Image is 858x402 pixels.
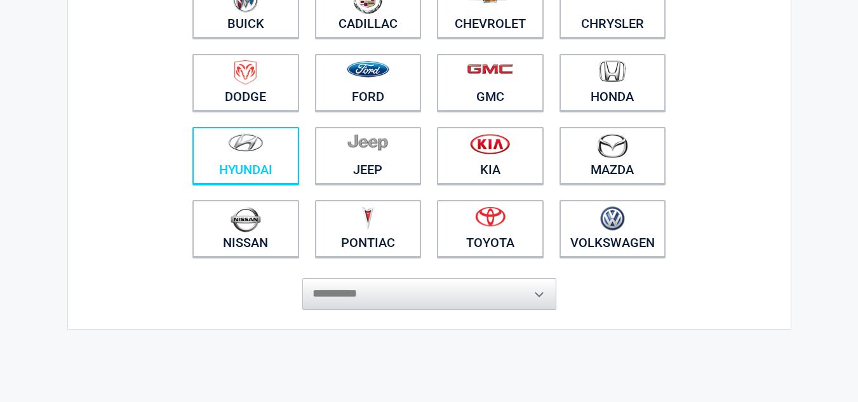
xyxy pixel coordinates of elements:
img: kia [470,133,510,154]
a: Ford [315,54,422,111]
img: toyota [475,206,506,227]
a: Pontiac [315,200,422,257]
a: Nissan [192,200,299,257]
img: mazda [596,133,628,158]
a: Dodge [192,54,299,111]
img: volkswagen [600,206,625,231]
a: Honda [560,54,666,111]
a: Hyundai [192,127,299,184]
a: Mazda [560,127,666,184]
a: Toyota [437,200,544,257]
img: pontiac [361,206,374,231]
img: jeep [347,133,388,151]
a: GMC [437,54,544,111]
a: Jeep [315,127,422,184]
a: Volkswagen [560,200,666,257]
img: dodge [234,60,257,85]
img: honda [599,60,626,83]
img: hyundai [228,133,264,152]
a: Kia [437,127,544,184]
img: ford [347,61,389,77]
img: gmc [467,64,513,74]
img: nissan [231,206,261,232]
